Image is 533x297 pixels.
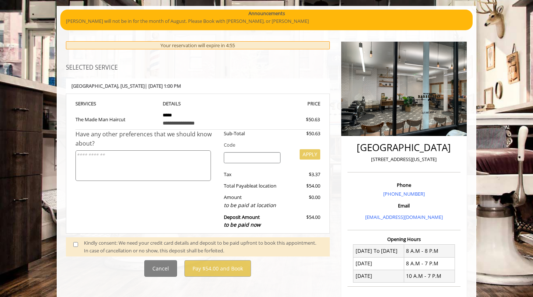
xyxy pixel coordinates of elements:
[184,260,251,277] button: Pay $54.00 and Book
[218,193,286,209] div: Amount
[248,10,285,17] b: Announcements
[157,99,239,108] th: DETAILS
[353,245,404,257] td: [DATE] To [DATE]
[286,182,320,190] div: $54.00
[404,257,455,270] td: 8 A.M - 7 P.M
[353,257,404,270] td: [DATE]
[365,214,443,220] a: [EMAIL_ADDRESS][DOMAIN_NAME]
[75,99,157,108] th: SERVICE
[66,41,330,50] div: Your reservation will expire in 4:55
[93,100,96,107] span: S
[279,116,320,123] div: $50.63
[66,64,330,71] h3: SELECTED SERVICE
[353,270,404,282] td: [DATE]
[75,108,157,130] td: The Made Man Haircut
[300,149,320,160] button: APPLY
[349,203,459,208] h3: Email
[84,239,322,255] div: Kindly consent: We need your credit card details and deposit to be paid upfront to book this appo...
[71,83,181,89] b: [GEOGRAPHIC_DATA] | [DATE] 1:00 PM
[66,17,467,25] p: [PERSON_NAME] will not be in for the month of August. Please Book with [PERSON_NAME], or [PERSON_...
[349,182,459,188] h3: Phone
[218,141,320,149] div: Code
[144,260,177,277] button: Cancel
[218,182,286,190] div: Total Payable
[349,142,459,153] h2: [GEOGRAPHIC_DATA]
[239,99,320,108] th: PRICE
[253,182,276,189] span: at location
[218,171,286,178] div: Tax
[224,221,261,228] span: to be paid now
[286,213,320,229] div: $54.00
[347,237,460,242] h3: Opening Hours
[218,130,286,137] div: Sub-Total
[404,270,455,282] td: 10 A.M - 7 P.M
[75,130,218,148] div: Have any other preferences that we should know about?
[404,245,455,257] td: 8 A.M - 8 P.M
[349,156,459,163] p: [STREET_ADDRESS][US_STATE]
[224,201,281,209] div: to be paid at location
[286,193,320,209] div: $0.00
[118,83,145,89] span: , [US_STATE]
[286,130,320,137] div: $50.63
[224,214,261,228] b: Deposit Amount
[383,191,425,197] a: [PHONE_NUMBER]
[286,171,320,178] div: $3.37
